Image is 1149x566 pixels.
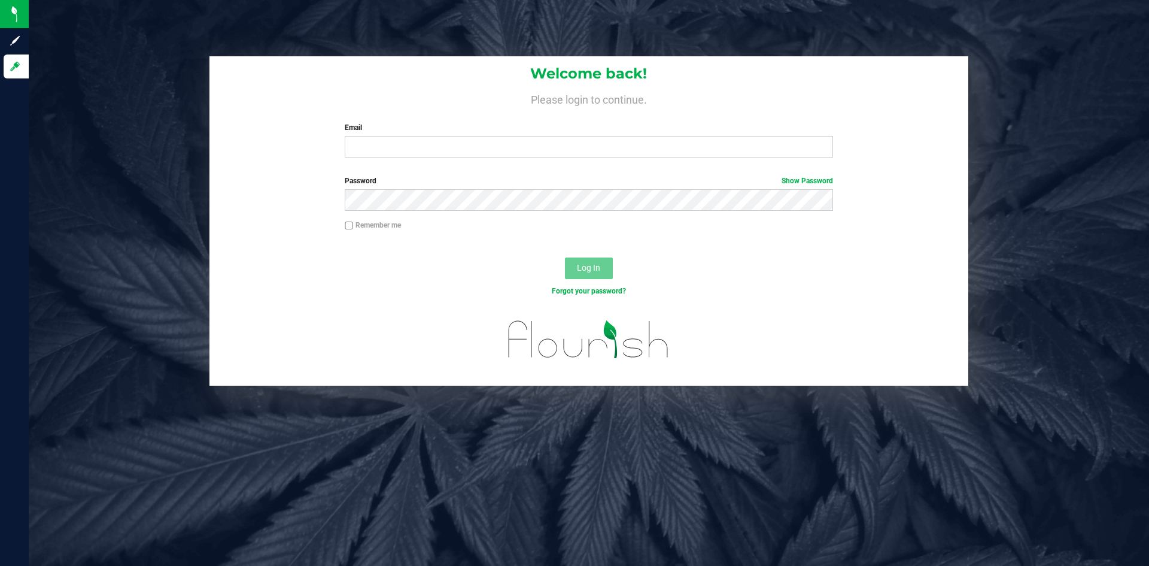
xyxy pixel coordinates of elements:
[552,287,626,295] a: Forgot your password?
[9,60,21,72] inline-svg: Log in
[345,122,832,133] label: Email
[565,258,613,279] button: Log In
[494,309,683,370] img: flourish_logo.svg
[782,177,833,185] a: Show Password
[9,35,21,47] inline-svg: Sign up
[209,91,968,105] h4: Please login to continue.
[209,66,968,81] h1: Welcome back!
[345,222,353,230] input: Remember me
[577,263,600,273] span: Log In
[345,220,401,231] label: Remember me
[345,177,376,185] span: Password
